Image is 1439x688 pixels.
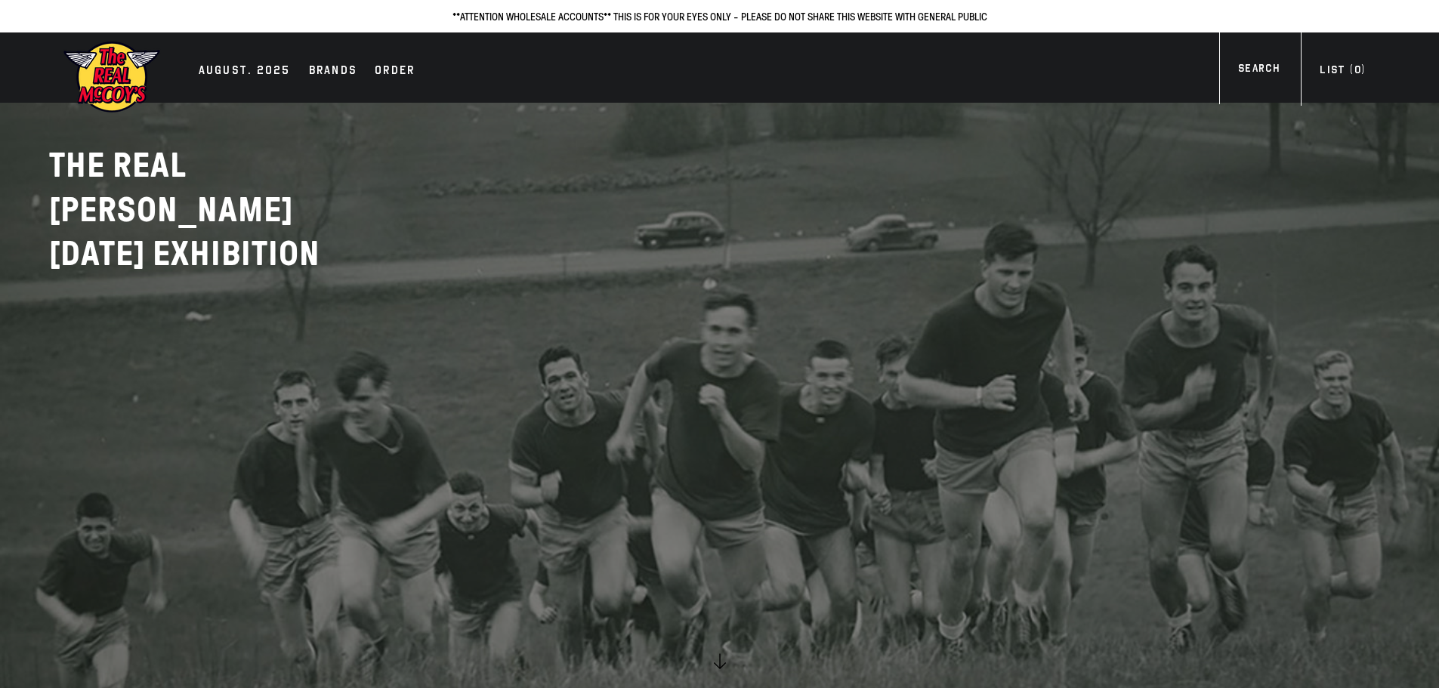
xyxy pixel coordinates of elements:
p: **ATTENTION WHOLESALE ACCOUNTS** THIS IS FOR YOUR EYES ONLY - PLEASE DO NOT SHARE THIS WEBSITE WI... [15,8,1424,25]
div: Brands [309,61,357,82]
div: Order [375,61,415,82]
img: mccoys-exhibition [63,40,161,114]
a: Order [367,61,422,82]
div: Search [1238,60,1280,81]
div: AUGUST. 2025 [199,61,291,82]
div: List ( ) [1320,62,1365,82]
h2: THE REAL [PERSON_NAME] [49,143,427,276]
a: AUGUST. 2025 [191,61,298,82]
a: Search [1219,60,1298,81]
span: 0 [1354,63,1361,76]
a: List (0) [1301,62,1384,82]
p: [DATE] EXHIBITION [49,232,427,276]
